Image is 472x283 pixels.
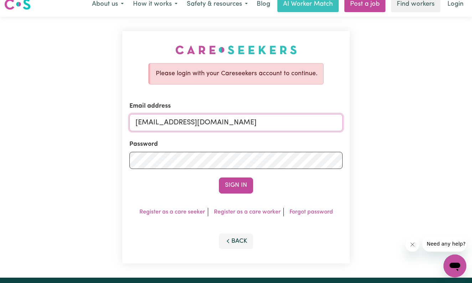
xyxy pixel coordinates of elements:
p: Please login with your Careseekers account to continue. [156,69,318,78]
input: Email address [129,114,343,131]
a: Register as a care seeker [139,209,205,215]
iframe: Message from company [422,236,466,252]
iframe: Close message [405,237,420,252]
a: Register as a care worker [214,209,281,215]
a: Forgot password [289,209,333,215]
iframe: Button to launch messaging window [443,254,466,277]
label: Password [129,140,158,149]
button: Sign In [219,177,253,193]
label: Email address [129,102,171,111]
button: Back [219,233,253,249]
